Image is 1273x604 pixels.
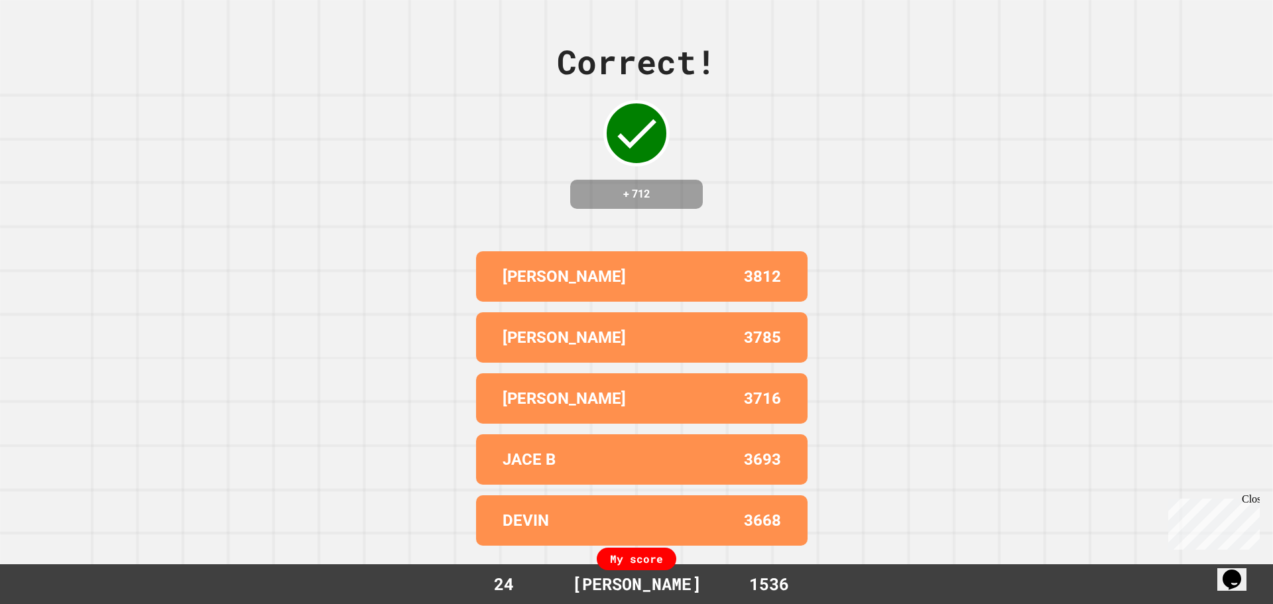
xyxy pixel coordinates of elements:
p: 3785 [744,326,781,349]
iframe: chat widget [1163,493,1260,550]
p: 3668 [744,509,781,532]
p: [PERSON_NAME] [503,387,626,410]
div: [PERSON_NAME] [559,572,715,597]
div: Chat with us now!Close [5,5,91,84]
p: [PERSON_NAME] [503,326,626,349]
p: 3693 [744,448,781,471]
div: Correct! [557,37,716,87]
div: 24 [454,572,554,597]
p: 3812 [744,265,781,288]
iframe: chat widget [1217,551,1260,591]
p: 3716 [744,387,781,410]
div: 1536 [719,572,819,597]
p: DEVIN [503,509,549,532]
p: JACE B [503,448,556,471]
h4: + 712 [583,186,690,202]
p: [PERSON_NAME] [503,265,626,288]
div: My score [597,548,676,570]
